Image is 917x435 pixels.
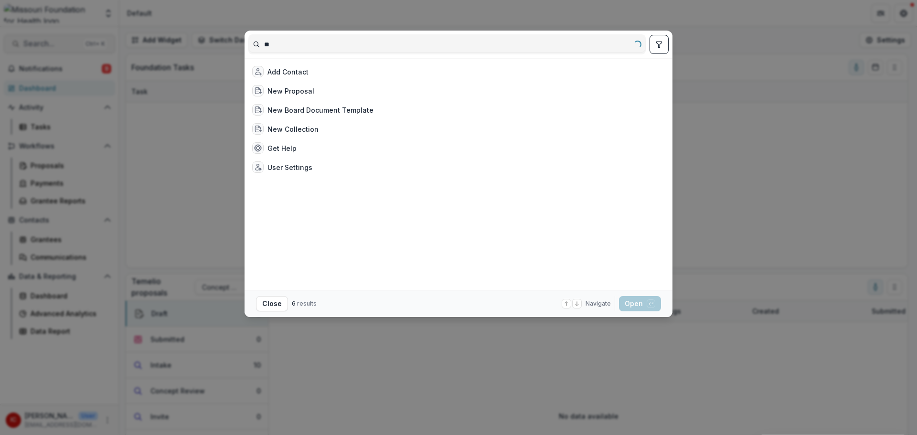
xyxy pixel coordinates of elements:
[267,124,319,134] div: New Collection
[267,67,309,77] div: Add Contact
[586,299,611,308] span: Navigate
[650,35,669,54] button: toggle filters
[267,162,312,172] div: User Settings
[267,143,297,153] div: Get Help
[297,300,317,307] span: results
[267,105,373,115] div: New Board Document Template
[292,300,296,307] span: 6
[256,296,288,311] button: Close
[267,86,314,96] div: New Proposal
[619,296,661,311] button: Open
